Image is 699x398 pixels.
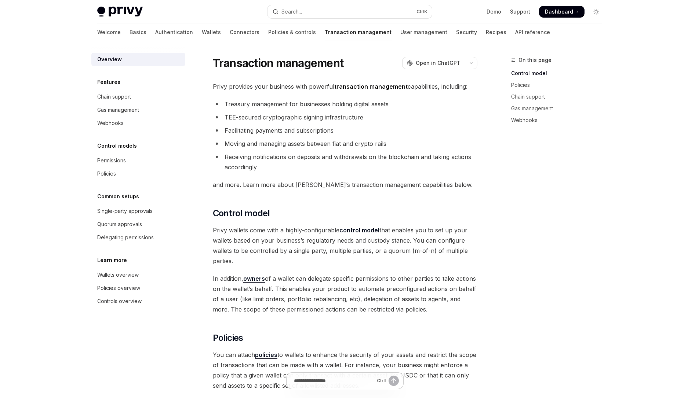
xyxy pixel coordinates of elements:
[91,295,185,308] a: Controls overview
[97,270,139,279] div: Wallets overview
[456,23,477,41] a: Security
[91,117,185,130] a: Webhooks
[213,273,477,314] span: In addition, of a wallet can delegate specific permissions to other parties to take actions on th...
[515,23,550,41] a: API reference
[97,169,116,178] div: Policies
[97,23,121,41] a: Welcome
[416,59,460,67] span: Open in ChatGPT
[213,350,477,391] span: You can attach to wallets to enhance the security of your assets and restrict the scope of transa...
[91,231,185,244] a: Delegating permissions
[213,332,243,344] span: Policies
[511,103,608,114] a: Gas management
[334,83,408,90] strong: transaction management
[213,225,477,266] span: Privy wallets come with a highly-configurable that enables you to set up your wallets based on yo...
[97,297,142,306] div: Controls overview
[339,226,379,234] a: control model
[213,180,477,190] span: and more. Learn more about [PERSON_NAME]’s transaction management capabilities below.
[97,92,131,101] div: Chain support
[518,56,551,65] span: On this page
[389,376,399,386] button: Send message
[91,154,185,167] a: Permissions
[325,23,392,41] a: Transaction management
[97,78,120,86] h5: Features
[213,99,477,109] li: Treasury management for businesses holding digital assets
[91,90,185,103] a: Chain support
[400,23,447,41] a: User management
[91,281,185,295] a: Policies overview
[97,7,143,17] img: light logo
[91,218,185,231] a: Quorum approvals
[213,112,477,122] li: TEE-secured cryptographic signing infrastructure
[243,275,265,283] a: owners
[294,373,374,389] input: Ask a question...
[486,23,506,41] a: Recipes
[213,81,477,92] span: Privy provides your business with powerful capabilities, including:
[97,141,137,150] h5: Control models
[539,6,585,18] a: Dashboard
[97,207,153,215] div: Single-party approvals
[230,23,259,41] a: Connectors
[97,55,122,64] div: Overview
[97,156,126,165] div: Permissions
[213,152,477,172] li: Receiving notifications on deposits and withdrawals on the blockchain and taking actions accordingly
[255,351,277,359] a: policies
[97,284,140,292] div: Policies overview
[510,8,530,15] a: Support
[281,7,302,16] div: Search...
[130,23,146,41] a: Basics
[97,233,154,242] div: Delegating permissions
[91,268,185,281] a: Wallets overview
[213,56,344,70] h1: Transaction management
[91,167,185,180] a: Policies
[97,220,142,229] div: Quorum approvals
[202,23,221,41] a: Wallets
[511,79,608,91] a: Policies
[402,57,465,69] button: Open in ChatGPT
[91,53,185,66] a: Overview
[511,67,608,79] a: Control model
[267,5,432,18] button: Open search
[97,192,139,201] h5: Common setups
[91,103,185,117] a: Gas management
[97,119,124,128] div: Webhooks
[155,23,193,41] a: Authentication
[213,125,477,136] li: Facilitating payments and subscriptions
[590,6,602,18] button: Toggle dark mode
[97,106,139,114] div: Gas management
[416,9,427,15] span: Ctrl K
[511,114,608,126] a: Webhooks
[97,256,127,265] h5: Learn more
[545,8,573,15] span: Dashboard
[268,23,316,41] a: Policies & controls
[91,204,185,218] a: Single-party approvals
[487,8,501,15] a: Demo
[213,207,270,219] span: Control model
[511,91,608,103] a: Chain support
[213,139,477,149] li: Moving and managing assets between fiat and crypto rails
